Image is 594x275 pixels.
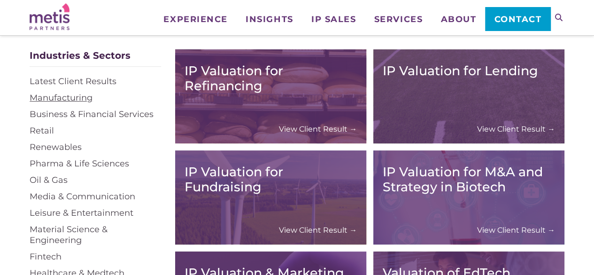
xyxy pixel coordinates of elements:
[311,15,356,24] span: IP Sales
[440,15,476,24] span: About
[30,175,68,185] a: Oil & Gas
[494,15,542,24] span: Contact
[185,63,357,94] h3: IP Valuation for Refinancing
[477,124,555,134] a: View Client Result →
[30,109,154,119] a: Business & Financial Services
[30,251,62,262] a: Fintech
[30,126,54,136] a: Retail
[30,49,161,67] div: Industries & Sectors
[485,7,550,31] a: Contact
[30,158,129,169] a: Pharma & Life Sciences
[477,225,555,235] a: View Client Result →
[30,93,93,103] a: Manufacturing
[30,76,116,86] a: Latest Client Results
[30,191,135,202] a: Media & Communication
[383,63,555,79] h3: IP Valuation for Lending
[30,142,82,152] a: Renewables
[30,208,133,218] a: Leisure & Entertainment
[279,124,357,134] a: View Client Result →
[185,165,357,195] h3: IP Valuation for Fundraising
[279,225,357,235] a: View Client Result →
[246,15,293,24] span: Insights
[383,165,555,195] h3: IP Valuation for M&A and Strategy in Biotech
[374,15,423,24] span: Services
[30,224,108,245] a: Material Science & Engineering
[30,3,69,30] img: Metis Partners
[163,15,227,24] span: Experience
